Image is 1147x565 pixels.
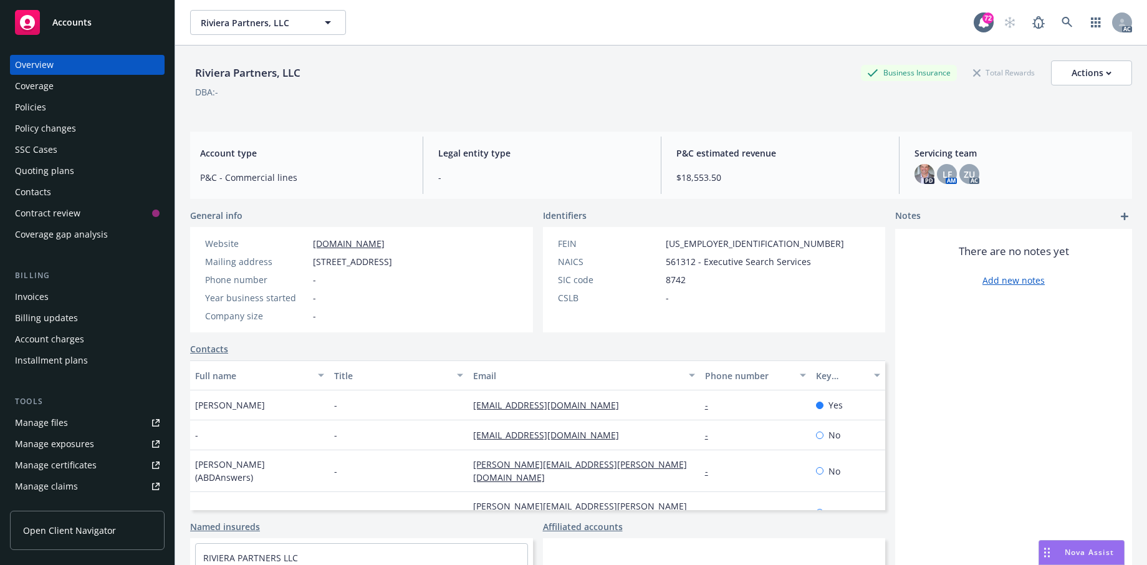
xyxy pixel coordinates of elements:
a: Contract review [10,203,165,223]
span: - [666,291,669,304]
a: Billing updates [10,308,165,328]
a: - [705,399,718,411]
a: [DOMAIN_NAME] [313,238,385,249]
div: Billing updates [15,308,78,328]
span: No [828,428,840,442]
a: Start snowing [997,10,1022,35]
button: Title [329,360,468,390]
span: - [313,273,316,286]
div: Business Insurance [861,65,957,80]
span: - [313,309,316,322]
span: There are no notes yet [959,244,1069,259]
button: Phone number [700,360,811,390]
div: Manage files [15,413,68,433]
div: Policy changes [15,118,76,138]
span: [PERSON_NAME] (ABDAnswers) [195,458,324,484]
span: 561312 - Executive Search Services [666,255,811,268]
span: [US_EMPLOYER_IDENTIFICATION_NUMBER] [666,237,844,250]
span: 8742 [666,273,686,286]
div: Full name [195,369,310,382]
div: CSLB [558,291,661,304]
div: Contacts [15,182,51,202]
a: - [705,507,718,519]
a: RIVIERA PARTNERS LLC [203,552,298,564]
span: LF [943,168,952,181]
a: Policies [10,97,165,117]
div: Billing [10,269,165,282]
div: Website [205,237,308,250]
a: Coverage gap analysis [10,225,165,244]
div: FEIN [558,237,661,250]
span: - [334,398,337,412]
span: Nova Assist [1065,547,1114,558]
a: Account charges [10,329,165,349]
a: Accounts [10,5,165,40]
div: Policies [15,97,46,117]
a: [PERSON_NAME][EMAIL_ADDRESS][PERSON_NAME][DOMAIN_NAME] [473,500,687,525]
button: Riviera Partners, LLC [190,10,346,35]
div: Key contact [816,369,866,382]
span: - [334,428,337,442]
div: Riviera Partners, LLC [190,65,305,81]
div: Manage certificates [15,455,97,475]
div: Invoices [15,287,49,307]
div: Tools [10,395,165,408]
span: - [334,506,337,519]
span: P&C - Commercial lines [200,171,408,184]
span: No [828,465,840,478]
div: Mailing address [205,255,308,268]
button: Full name [190,360,329,390]
span: Riviera Partners, LLC [201,16,309,29]
span: Open Client Navigator [23,524,116,537]
span: $18,553.50 [676,171,884,184]
span: [PERSON_NAME]) [195,506,267,519]
div: Total Rewards [967,65,1041,80]
div: Title [334,369,449,382]
a: Installment plans [10,350,165,370]
a: - [705,465,718,477]
span: Yes [828,398,843,412]
a: [EMAIL_ADDRESS][DOMAIN_NAME] [473,429,629,441]
a: Policy changes [10,118,165,138]
span: [STREET_ADDRESS] [313,255,392,268]
div: 72 [982,12,994,24]
span: - [438,171,646,184]
div: Phone number [205,273,308,286]
span: No [828,506,840,519]
a: SSC Cases [10,140,165,160]
a: Manage BORs [10,498,165,518]
div: Actions [1072,61,1111,85]
span: Identifiers [543,209,587,222]
a: Invoices [10,287,165,307]
div: Manage exposures [15,434,94,454]
a: [PERSON_NAME][EMAIL_ADDRESS][PERSON_NAME][DOMAIN_NAME] [473,458,687,483]
a: Contacts [10,182,165,202]
div: Account charges [15,329,84,349]
a: Coverage [10,76,165,96]
a: - [705,429,718,441]
span: [PERSON_NAME] [195,398,265,412]
div: Year business started [205,291,308,304]
div: Contract review [15,203,80,223]
span: Account type [200,147,408,160]
button: Nova Assist [1039,540,1125,565]
a: Quoting plans [10,161,165,181]
div: Coverage [15,76,54,96]
a: Manage certificates [10,455,165,475]
div: Overview [15,55,54,75]
a: Named insureds [190,520,260,533]
span: Legal entity type [438,147,646,160]
a: Manage exposures [10,434,165,454]
div: Manage claims [15,476,78,496]
div: Drag to move [1039,541,1055,564]
span: Servicing team [914,147,1122,160]
button: Key contact [811,360,885,390]
a: Overview [10,55,165,75]
button: Actions [1051,60,1132,85]
div: DBA: - [195,85,218,99]
a: Manage files [10,413,165,433]
span: General info [190,209,242,222]
span: Notes [895,209,921,224]
div: Manage BORs [15,498,74,518]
